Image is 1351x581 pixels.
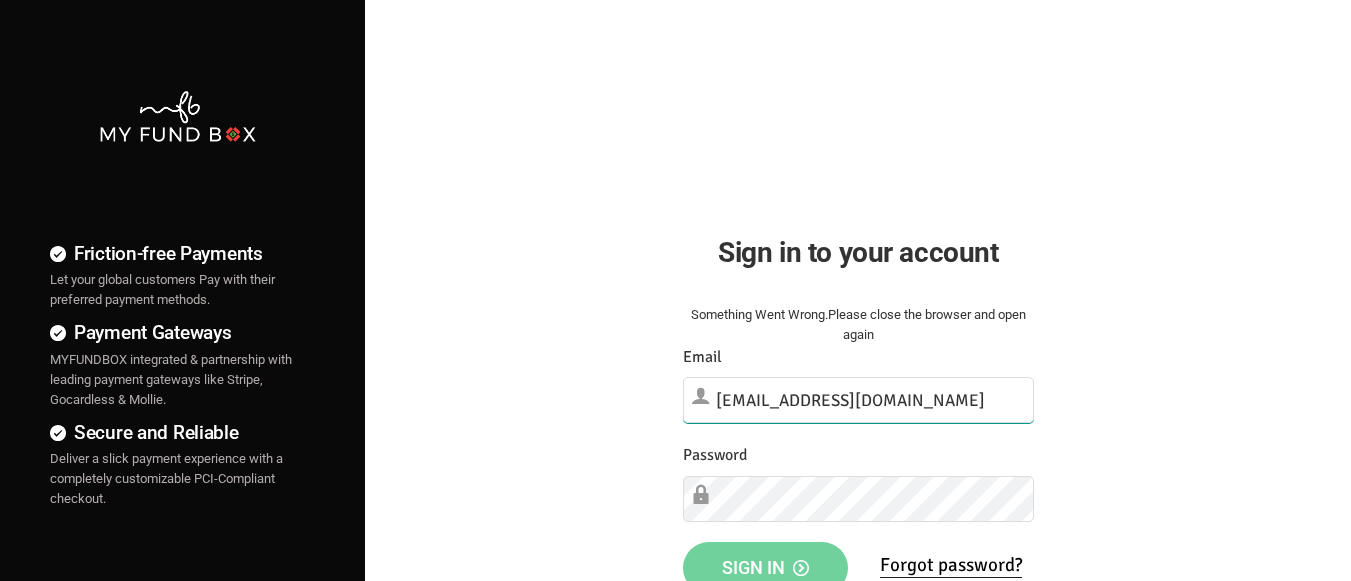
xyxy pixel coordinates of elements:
img: mfbwhite.png [98,89,258,144]
span: MYFUNDBOX integrated & partnership with leading payment gateways like Stripe, Gocardless & Mollie. [50,352,292,407]
h2: Sign in to your account [683,231,1034,274]
input: Email [683,377,1034,423]
a: Forgot password? [880,553,1022,578]
label: Password [683,443,747,468]
span: Sign in [722,557,809,578]
div: Something Went Wrong.Please close the browser and open again [683,305,1034,345]
h4: Friction-free Payments [50,239,305,268]
label: Email [683,345,722,370]
h4: Secure and Reliable [50,418,305,447]
h4: Payment Gateways [50,318,305,347]
span: Let your global customers Pay with their preferred payment methods. [50,272,275,307]
span: Deliver a slick payment experience with a completely customizable PCI-Compliant checkout. [50,451,283,506]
